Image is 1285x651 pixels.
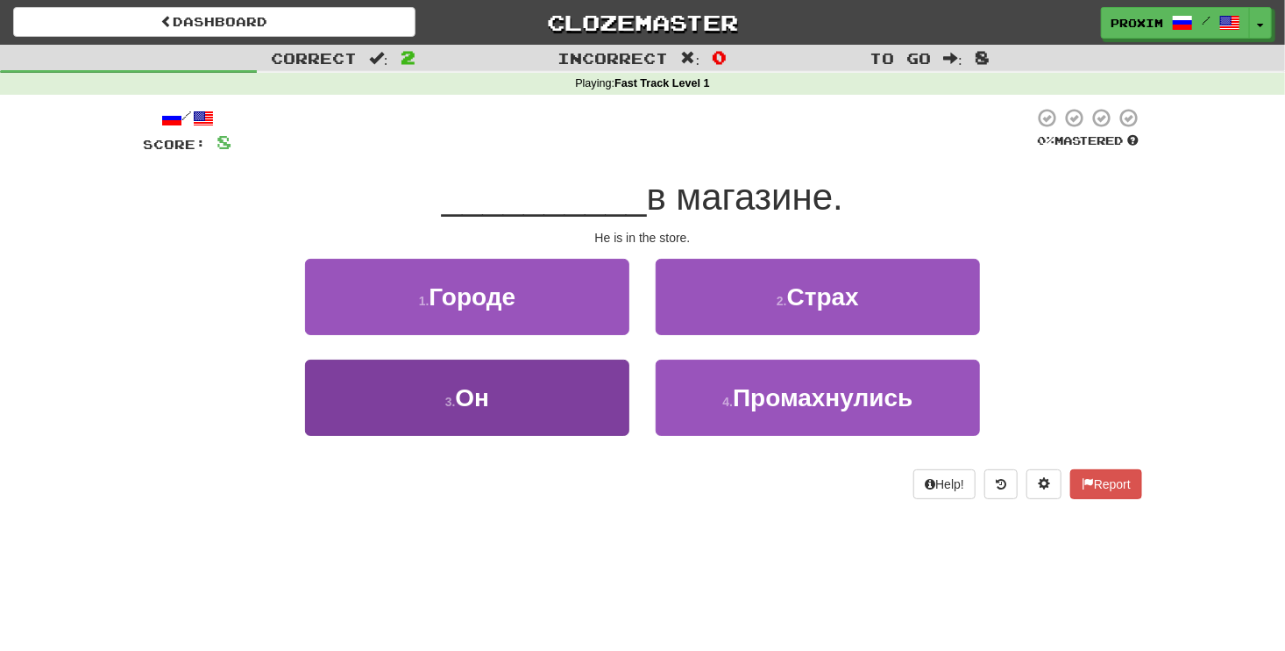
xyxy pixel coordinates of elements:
[1033,133,1142,149] div: Mastered
[614,77,710,89] strong: Fast Track Level 1
[455,384,489,411] span: Он
[733,384,912,411] span: Промахнулись
[712,46,727,68] span: 0
[1111,15,1163,31] span: proxim
[656,360,980,436] button: 4.Промахнулись
[419,294,430,308] small: 1 .
[787,283,859,311] span: Страх
[1202,14,1210,26] span: /
[143,229,1142,247] div: He is in the store.
[1037,133,1054,147] span: 0 %
[143,137,206,152] span: Score:
[442,176,647,218] span: __________
[975,46,990,68] span: 8
[870,49,931,67] span: To go
[13,7,415,37] a: Dashboard
[1101,7,1250,39] a: proxim /
[647,176,843,218] span: в магазине.
[943,51,962,66] span: :
[369,51,388,66] span: :
[217,131,231,153] span: 8
[722,395,733,409] small: 4 .
[558,49,669,67] span: Incorrect
[913,469,976,499] button: Help!
[1070,469,1142,499] button: Report
[445,395,456,409] small: 3 .
[442,7,844,38] a: Clozemaster
[305,259,629,335] button: 1.Городе
[681,51,700,66] span: :
[401,46,415,68] span: 2
[271,49,357,67] span: Correct
[143,107,231,129] div: /
[656,259,980,335] button: 2.Страх
[305,360,629,436] button: 3.Он
[777,294,787,308] small: 2 .
[984,469,1018,499] button: Round history (alt+y)
[429,283,515,311] span: Городе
